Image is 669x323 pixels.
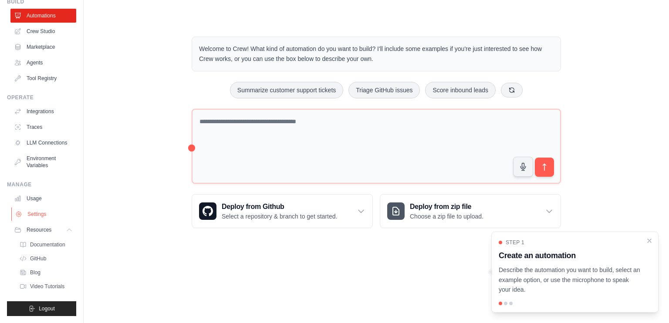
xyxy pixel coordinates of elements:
[10,104,76,118] a: Integrations
[11,207,77,221] a: Settings
[30,255,46,262] span: GitHub
[30,269,41,276] span: Blog
[27,226,51,233] span: Resources
[16,239,76,251] a: Documentation
[10,9,76,23] a: Automations
[222,212,337,221] p: Select a repository & branch to get started.
[16,266,76,279] a: Blog
[348,82,420,98] button: Triage GitHub issues
[16,280,76,293] a: Video Tutorials
[222,202,337,212] h3: Deploy from Github
[10,71,76,85] a: Tool Registry
[10,136,76,150] a: LLM Connections
[30,283,64,290] span: Video Tutorials
[230,82,343,98] button: Summarize customer support tickets
[16,252,76,265] a: GitHub
[7,301,76,316] button: Logout
[7,181,76,188] div: Manage
[10,120,76,134] a: Traces
[499,265,641,295] p: Describe the automation you want to build, select an example option, or use the microphone to spe...
[506,239,524,246] span: Step 1
[10,40,76,54] a: Marketplace
[499,249,641,262] h3: Create an automation
[10,151,76,172] a: Environment Variables
[646,237,653,244] button: Close walkthrough
[10,192,76,205] a: Usage
[7,94,76,101] div: Operate
[425,82,496,98] button: Score inbound leads
[30,241,65,248] span: Documentation
[10,24,76,38] a: Crew Studio
[10,56,76,70] a: Agents
[10,223,76,237] button: Resources
[199,44,554,64] p: Welcome to Crew! What kind of automation do you want to build? I'll include some examples if you'...
[410,212,483,221] p: Choose a zip file to upload.
[410,202,483,212] h3: Deploy from zip file
[39,305,55,312] span: Logout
